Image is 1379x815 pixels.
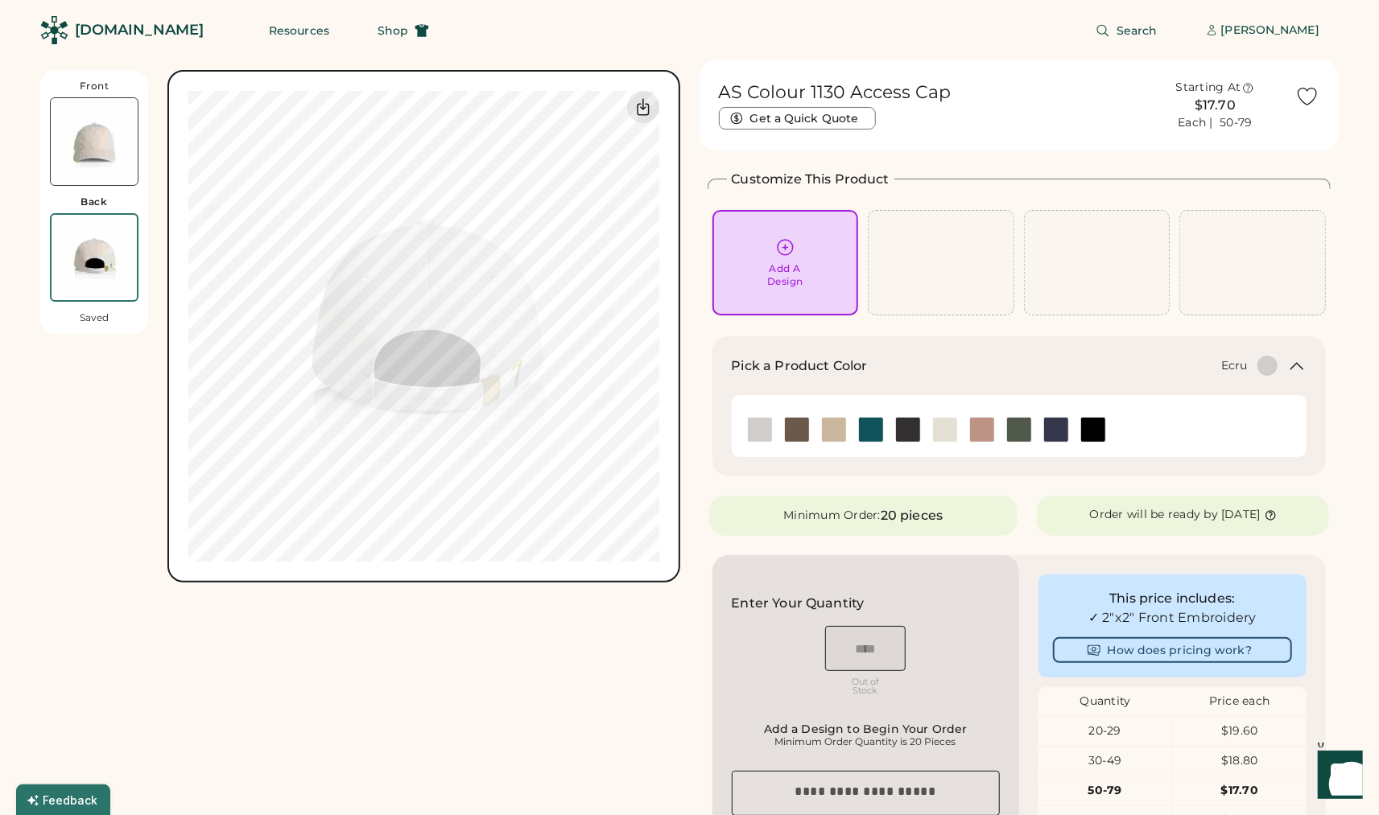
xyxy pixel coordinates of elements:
[1053,589,1292,608] div: This price includes:
[250,14,349,47] button: Resources
[822,418,846,442] div: Khaki
[75,20,204,40] div: [DOMAIN_NAME]
[1053,637,1292,663] button: How does pricing work?
[748,418,772,442] img: Bone Swatch Image
[737,735,995,748] div: Minimum Order Quantity is 20 Pieces
[1173,783,1307,799] div: $17.70
[785,418,809,442] div: Walnut
[1007,418,1031,442] div: Cypress
[51,98,138,185] img: AS Colour 1130 Bone Front Thumbnail
[1117,25,1158,36] span: Search
[896,418,920,442] div: Coal
[822,418,846,442] img: Khaki Swatch Image
[933,418,957,442] img: Ecru Swatch Image
[767,262,803,288] div: Add A Design
[1176,80,1241,96] div: Starting At
[1007,418,1031,442] img: Cypress Swatch Image
[719,81,952,104] h1: AS Colour 1130 Access Cap
[1038,753,1172,769] div: 30-49
[1221,358,1248,374] div: Ecru
[1178,115,1252,131] div: Each | 50-79
[1038,783,1172,799] div: 50-79
[627,91,659,123] div: Download Back Mockup
[748,418,772,442] div: Bone
[859,418,883,442] div: Atlantic
[81,196,108,208] div: Back
[732,356,868,376] h2: Pick a Product Color
[785,418,809,442] img: Walnut Swatch Image
[52,215,137,300] img: AS Colour 1130 Bone Back Thumbnail
[378,25,408,36] span: Shop
[1173,723,1307,739] div: $19.60
[1090,507,1219,523] div: Order will be ready by
[1172,694,1307,710] div: Price each
[1303,743,1372,812] iframe: Front Chat
[1081,418,1105,442] img: Black Swatch Image
[80,311,109,324] div: Saved
[80,80,109,93] div: Front
[1076,14,1177,47] button: Search
[1038,694,1173,710] div: Quantity
[859,418,883,442] img: Atlantic Swatch Image
[825,677,906,695] div: Out of Stock
[896,418,920,442] img: Coal Swatch Image
[737,722,995,735] div: Add a Design to Begin Your Order
[1221,23,1319,39] div: [PERSON_NAME]
[1044,418,1068,442] img: Midnight Blue Swatch Image
[1173,753,1307,769] div: $18.80
[719,107,876,130] button: Get a Quick Quote
[40,16,68,44] img: Rendered Logo - Screens
[1145,96,1286,115] div: $17.70
[732,170,890,189] h2: Customize This Product
[933,418,957,442] div: Ecru
[1038,723,1172,739] div: 20-29
[970,418,994,442] img: Hazy Pink Swatch Image
[783,508,881,524] div: Minimum Order:
[1044,418,1068,442] div: Midnight Blue
[970,418,994,442] div: Hazy Pink
[732,594,865,613] h2: Enter Your Quantity
[1081,418,1105,442] div: Black
[1221,507,1261,523] div: [DATE]
[358,14,448,47] button: Shop
[1053,608,1292,628] div: ✓ 2"x2" Front Embroidery
[881,506,943,525] div: 20 pieces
